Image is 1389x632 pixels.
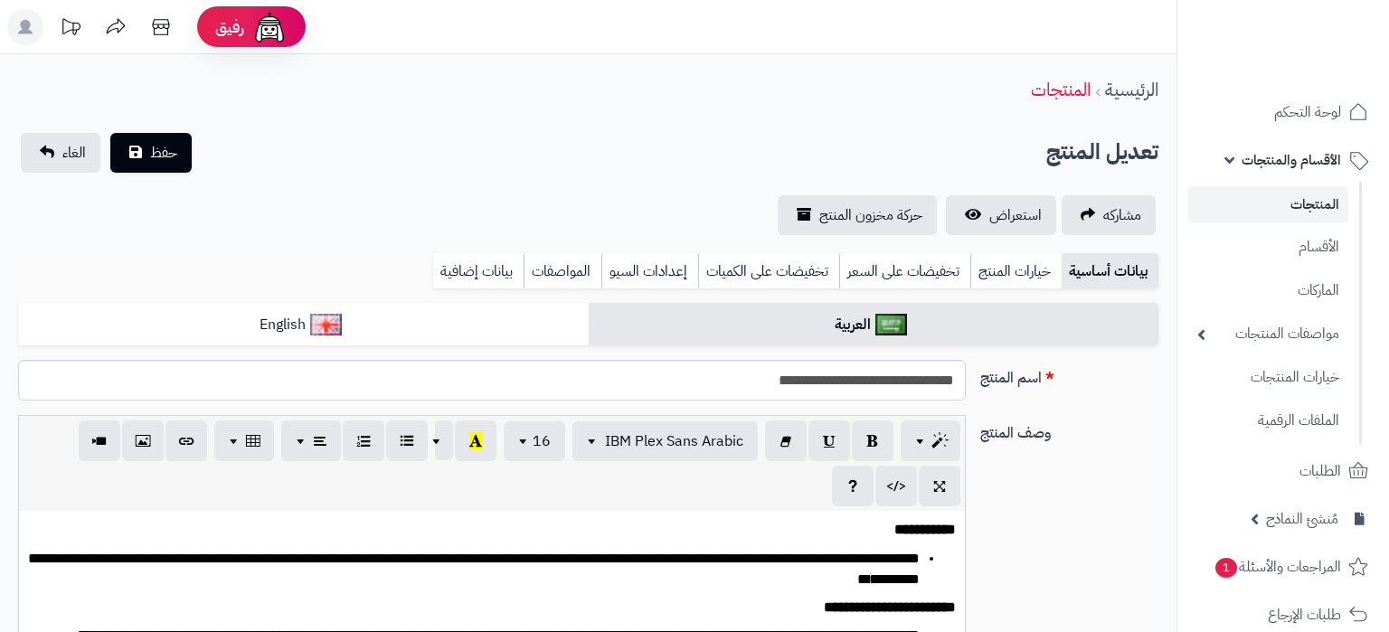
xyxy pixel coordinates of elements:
[1046,134,1158,171] h2: تعديل المنتج
[572,421,758,461] button: IBM Plex Sans Arabic
[601,253,698,289] a: إعدادات السيو
[1188,401,1348,440] a: الملفات الرقمية
[778,195,937,235] a: حركة مخزون المنتج
[1274,99,1341,125] span: لوحة التحكم
[1188,90,1378,134] a: لوحة التحكم
[1062,195,1156,235] a: مشاركه
[698,253,839,289] a: تخفيضات على الكميات
[1105,76,1158,103] a: الرئيسية
[1188,449,1378,493] a: الطلبات
[946,195,1056,235] a: استعراض
[973,415,1166,444] label: وصف المنتج
[1062,253,1158,289] a: بيانات أساسية
[819,204,922,226] span: حركة مخزون المنتج
[150,142,177,164] span: حفظ
[310,314,342,335] img: English
[1103,204,1141,226] span: مشاركه
[1214,554,1341,580] span: المراجعات والأسئلة
[1188,545,1378,589] a: المراجعات والأسئلة1
[1188,271,1348,310] a: الماركات
[433,253,524,289] a: بيانات إضافية
[1188,228,1348,267] a: الأقسام
[504,421,565,461] button: 16
[62,142,86,164] span: الغاء
[875,314,907,335] img: العربية
[110,133,192,173] button: حفظ
[1188,358,1348,397] a: خيارات المنتجات
[1242,147,1341,173] span: الأقسام والمنتجات
[589,303,1159,347] a: العربية
[989,204,1042,226] span: استعراض
[1266,506,1338,532] span: مُنشئ النماذج
[605,430,743,452] span: IBM Plex Sans Arabic
[1268,602,1341,627] span: طلبات الإرجاع
[251,9,288,45] img: ai-face.png
[524,253,601,289] a: المواصفات
[21,133,100,173] a: الغاء
[533,430,551,452] span: 16
[48,9,93,50] a: تحديثات المنصة
[973,360,1166,389] label: اسم المنتج
[1188,315,1348,354] a: مواصفات المنتجات
[970,253,1062,289] a: خيارات المنتج
[215,16,244,38] span: رفيق
[18,303,589,347] a: English
[1188,186,1348,223] a: المنتجات
[1215,558,1237,578] span: 1
[839,253,970,289] a: تخفيضات على السعر
[1299,458,1341,484] span: الطلبات
[1031,76,1091,103] a: المنتجات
